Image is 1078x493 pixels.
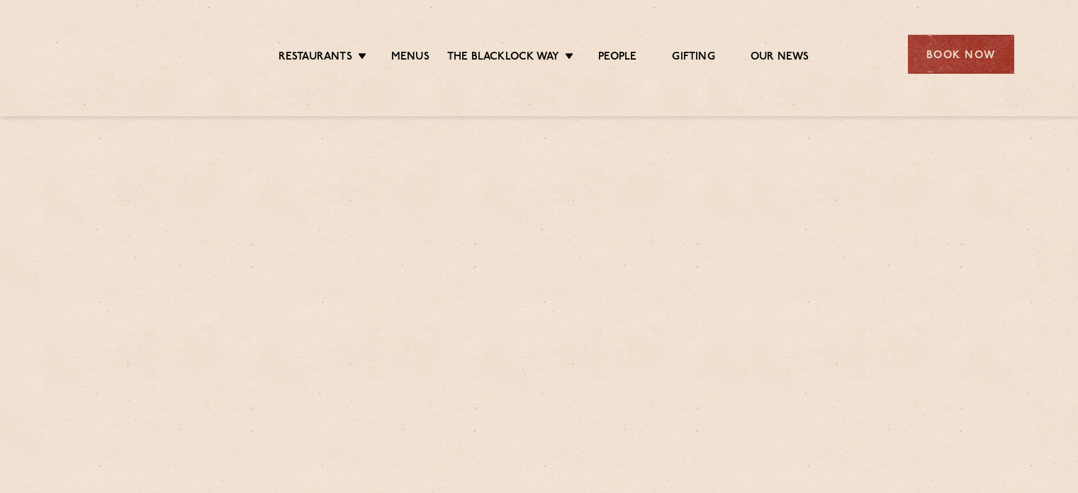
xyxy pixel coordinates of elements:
[64,13,187,95] img: svg%3E
[598,50,636,66] a: People
[279,50,352,66] a: Restaurants
[672,50,714,66] a: Gifting
[447,50,559,66] a: The Blacklock Way
[908,35,1014,74] div: Book Now
[751,50,809,66] a: Our News
[391,50,429,66] a: Menus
